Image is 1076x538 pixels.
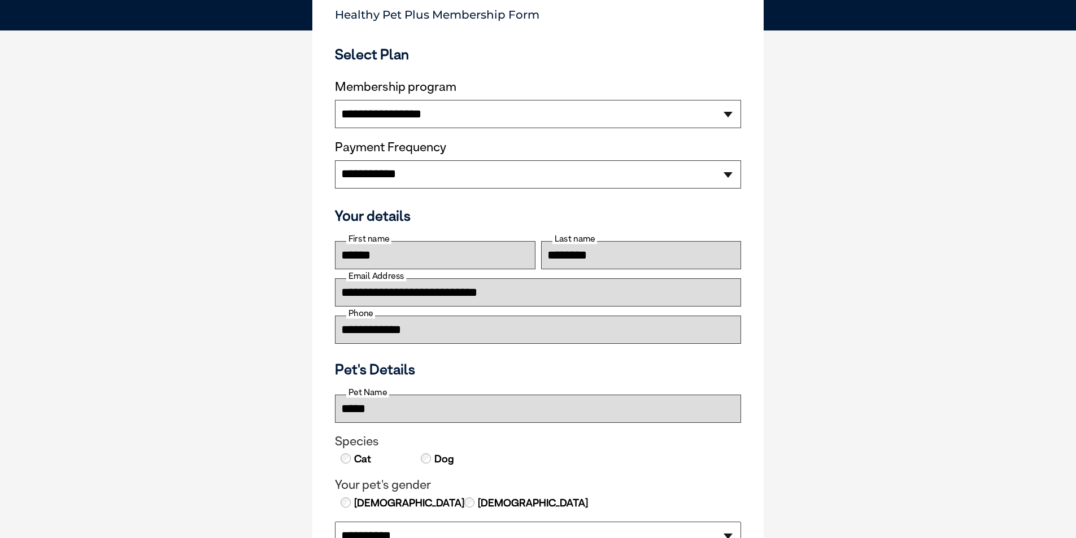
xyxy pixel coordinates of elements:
[335,3,741,21] p: Healthy Pet Plus Membership Form
[335,140,446,155] label: Payment Frequency
[335,46,741,63] h3: Select Plan
[335,207,741,224] h3: Your details
[335,478,741,492] legend: Your pet's gender
[330,361,746,378] h3: Pet's Details
[552,234,597,244] label: Last name
[346,308,375,318] label: Phone
[346,271,406,281] label: Email Address
[335,80,741,94] label: Membership program
[346,234,391,244] label: First name
[335,434,741,449] legend: Species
